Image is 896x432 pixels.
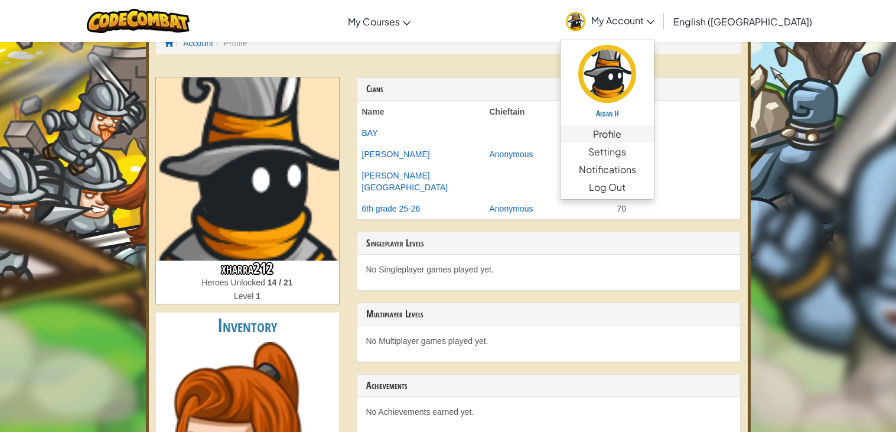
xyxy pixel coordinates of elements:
a: Settings [561,143,654,161]
td: 550 [612,144,740,165]
h5: Aedan H [572,109,642,118]
p: No Achievements earned yet. [366,406,731,418]
td: 858 [612,122,740,144]
a: English ([GEOGRAPHIC_DATA]) [667,5,818,37]
strong: 1 [256,291,260,301]
a: Profile [561,125,654,143]
a: Aedan H [561,43,654,125]
span: Notifications [579,163,636,177]
p: No Multiplayer games played yet. [366,335,731,347]
h3: Clans [366,84,731,95]
img: CodeCombat logo [87,9,190,33]
span: My Courses [348,15,400,28]
a: BAY [362,128,378,138]
a: [PERSON_NAME][GEOGRAPHIC_DATA] [362,171,448,192]
th: Name [357,101,485,122]
a: My Account [560,2,660,40]
strong: 14 / 21 [268,278,293,287]
span: English ([GEOGRAPHIC_DATA]) [673,15,812,28]
a: Account [183,38,213,48]
td: 70 [612,198,740,219]
span: Heroes Unlocked [201,278,267,287]
a: My Courses [342,5,416,37]
a: Notifications [561,161,654,178]
h2: Inventory [156,313,339,339]
h3: Singleplayer Levels [366,238,731,249]
a: [PERSON_NAME] [362,150,430,159]
a: Anonymous [490,150,533,159]
li: Profile [213,37,247,49]
span: My Account [591,14,654,27]
h3: Achievements [366,381,731,391]
img: avatar [578,45,636,103]
a: Anonymous [490,204,533,213]
p: No Singleplayer games played yet. [366,264,731,275]
span: Level [234,291,256,301]
img: avatar [566,12,585,31]
a: Log Out [561,178,654,196]
a: 6th grade 25-26 [362,204,421,213]
h3: Multiplayer Levels [366,309,731,320]
h3: xharra212 [156,261,339,277]
th: Chieftain [485,101,612,122]
td: 549 [612,165,740,198]
th: Heroes [612,101,740,122]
